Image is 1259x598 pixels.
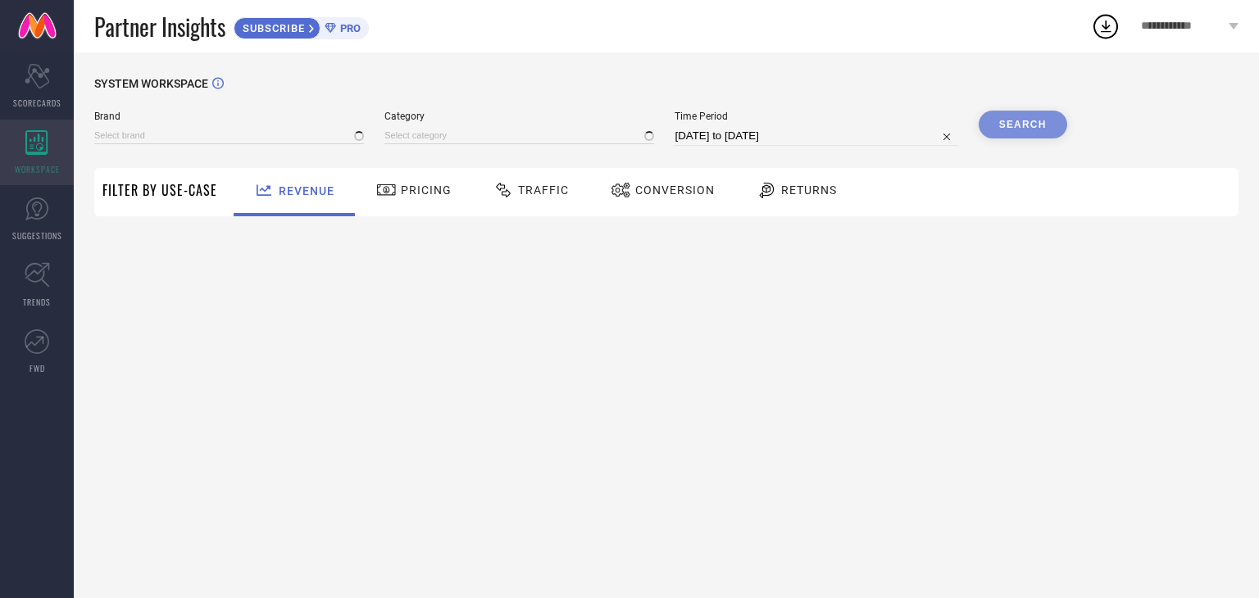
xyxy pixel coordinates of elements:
[518,183,569,197] span: Traffic
[675,111,957,122] span: Time Period
[15,163,60,175] span: WORKSPACE
[635,183,715,197] span: Conversion
[1091,11,1120,41] div: Open download list
[781,183,837,197] span: Returns
[401,183,452,197] span: Pricing
[234,22,309,34] span: SUBSCRIBE
[94,10,225,43] span: Partner Insights
[23,296,51,308] span: TRENDS
[12,229,62,242] span: SUGGESTIONS
[336,22,361,34] span: PRO
[30,362,45,374] span: FWD
[234,13,369,39] a: SUBSCRIBEPRO
[94,111,364,122] span: Brand
[384,111,654,122] span: Category
[94,127,364,144] input: Select brand
[13,97,61,109] span: SCORECARDS
[102,180,217,200] span: Filter By Use-Case
[94,77,208,90] span: SYSTEM WORKSPACE
[384,127,654,144] input: Select category
[675,126,957,146] input: Select time period
[279,184,334,197] span: Revenue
